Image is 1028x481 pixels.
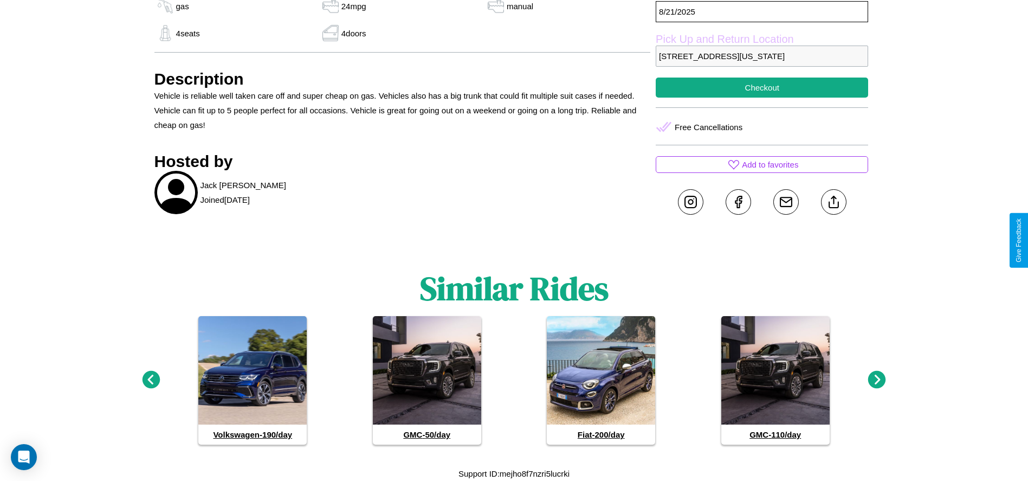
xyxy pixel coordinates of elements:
img: gas [154,25,176,41]
p: 4 doors [341,26,366,41]
a: GMC-110/day [721,316,830,445]
img: gas [320,25,341,41]
p: Free Cancellations [675,120,742,134]
p: 8 / 21 / 2025 [656,1,868,22]
a: Fiat-200/day [547,316,655,445]
button: Add to favorites [656,156,868,173]
p: [STREET_ADDRESS][US_STATE] [656,46,868,67]
p: Add to favorites [742,157,798,172]
p: Support ID: mejho8f7nzri5lucrki [458,466,570,481]
h3: Hosted by [154,152,651,171]
p: Joined [DATE] [201,193,250,207]
a: Volkswagen-190/day [198,316,307,445]
p: 4 seats [176,26,200,41]
h3: Description [154,70,651,88]
p: Vehicle is reliable well taken care off and super cheap on gas. Vehicles also has a big trunk tha... [154,88,651,132]
div: Open Intercom Messenger [11,444,37,470]
p: Jack [PERSON_NAME] [201,178,286,193]
h1: Similar Rides [420,266,609,311]
h4: Fiat - 200 /day [547,425,655,445]
label: Pick Up and Return Location [656,33,868,46]
button: Checkout [656,78,868,98]
h4: Volkswagen - 190 /day [198,425,307,445]
a: GMC-50/day [373,316,481,445]
h4: GMC - 110 /day [721,425,830,445]
h4: GMC - 50 /day [373,425,481,445]
div: Give Feedback [1015,219,1023,262]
